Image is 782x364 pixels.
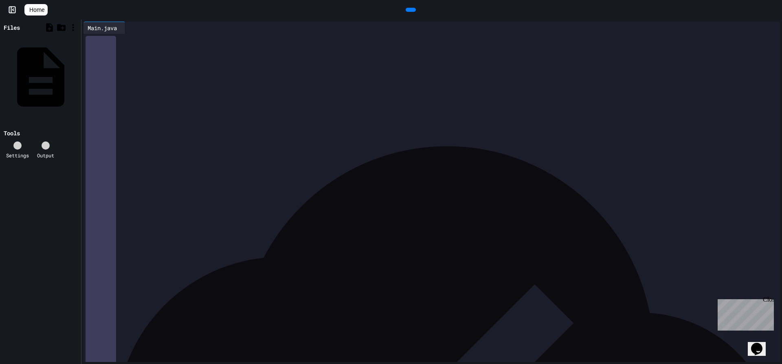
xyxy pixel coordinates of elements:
[37,152,54,159] div: Output
[748,331,774,356] iframe: chat widget
[29,6,44,14] span: Home
[83,22,125,34] div: Main.java
[714,296,774,331] iframe: chat widget
[6,152,29,159] div: Settings
[4,23,20,32] div: Files
[3,3,56,52] div: Chat with us now!Close
[24,4,48,15] a: Home
[83,24,121,32] div: Main.java
[4,129,20,137] div: Tools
